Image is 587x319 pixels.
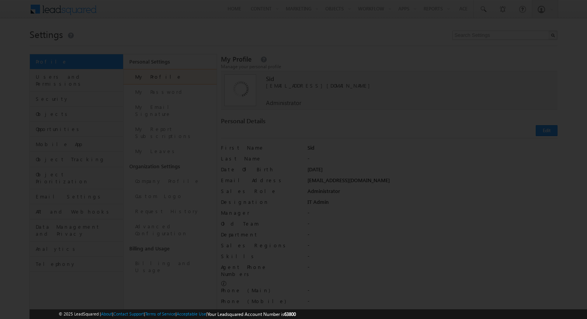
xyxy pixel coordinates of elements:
a: About [101,311,112,316]
span: 63800 [284,311,296,317]
a: Contact Support [113,311,144,316]
a: Terms of Service [145,311,175,316]
a: Acceptable Use [177,311,206,316]
span: © 2025 LeadSquared | | | | | [59,310,296,318]
span: Your Leadsquared Account Number is [207,311,296,317]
